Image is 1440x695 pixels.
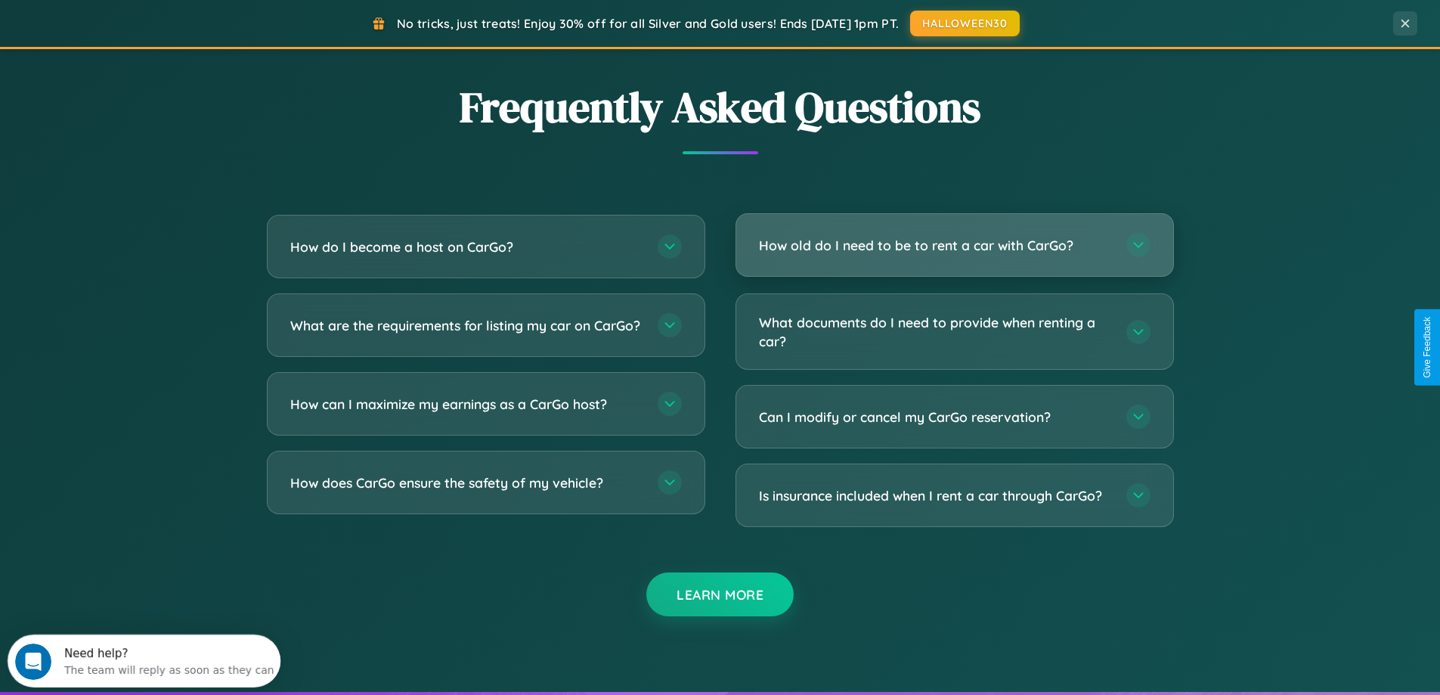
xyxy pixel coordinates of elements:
div: Give Feedback [1422,317,1432,378]
h3: Can I modify or cancel my CarGo reservation? [759,408,1111,427]
h3: How do I become a host on CarGo? [290,237,643,256]
h2: Frequently Asked Questions [267,78,1174,136]
h3: What documents do I need to provide when renting a car? [759,313,1111,350]
iframe: Intercom live chat [15,644,51,680]
h3: Is insurance included when I rent a car through CarGo? [759,486,1111,505]
div: The team will reply as soon as they can [57,25,267,41]
button: Learn More [646,572,794,616]
div: Open Intercom Messenger [6,6,281,48]
h3: How old do I need to be to rent a car with CarGo? [759,236,1111,255]
iframe: Intercom live chat discovery launcher [8,634,280,687]
button: HALLOWEEN30 [910,11,1020,36]
h3: How can I maximize my earnings as a CarGo host? [290,395,643,414]
h3: How does CarGo ensure the safety of my vehicle? [290,473,643,492]
div: Need help? [57,13,267,25]
h3: What are the requirements for listing my car on CarGo? [290,316,643,335]
span: No tricks, just treats! Enjoy 30% off for all Silver and Gold users! Ends [DATE] 1pm PT. [397,16,899,31]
